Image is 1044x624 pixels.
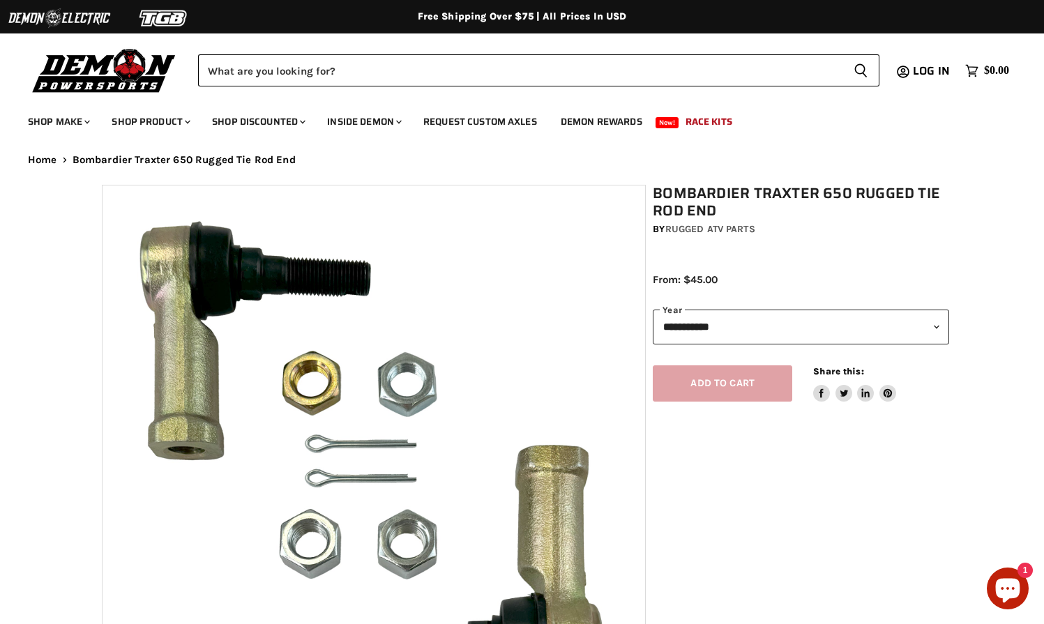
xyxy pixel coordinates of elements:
inbox-online-store-chat: Shopify online store chat [983,568,1033,613]
img: Demon Electric Logo 2 [7,5,112,31]
img: Demon Powersports [28,45,181,95]
a: Shop Product [101,107,199,136]
span: Log in [913,62,950,79]
h1: Bombardier Traxter 650 Rugged Tie Rod End [653,185,949,220]
a: $0.00 [958,61,1016,81]
ul: Main menu [17,102,1006,136]
input: Search [198,54,842,86]
a: Inside Demon [317,107,410,136]
a: Home [28,154,57,166]
select: year [653,310,949,344]
a: Shop Make [17,107,98,136]
a: Request Custom Axles [413,107,547,136]
img: TGB Logo 2 [112,5,216,31]
div: by [653,222,949,237]
span: Share this: [813,366,863,376]
a: Rugged ATV Parts [665,223,755,235]
span: $0.00 [984,64,1009,77]
button: Search [842,54,879,86]
span: From: $45.00 [653,273,718,286]
form: Product [198,54,879,86]
span: Bombardier Traxter 650 Rugged Tie Rod End [73,154,296,166]
a: Log in [907,65,958,77]
a: Race Kits [675,107,743,136]
span: New! [656,117,679,128]
a: Demon Rewards [550,107,653,136]
a: Shop Discounted [202,107,314,136]
aside: Share this: [813,365,896,402]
